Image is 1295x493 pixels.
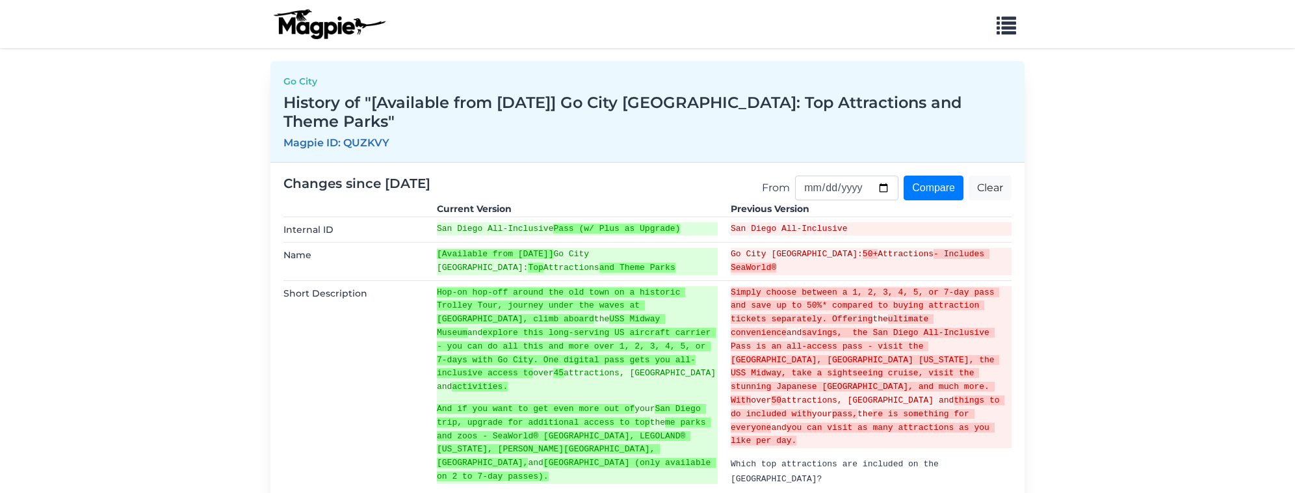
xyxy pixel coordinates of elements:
strong: explore this long-serving US aircraft carrier - you can do all this and more over 1, 2, 3, 4, 5, ... [437,328,716,378]
ins: the and over attractions, [GEOGRAPHIC_DATA] and [437,286,718,394]
label: From [762,180,790,196]
strong: pass, [832,409,857,419]
ins: your the and [437,403,718,484]
del: the and over attractions, [GEOGRAPHIC_DATA] and your the and [731,286,1012,449]
input: Compare [904,176,963,200]
span: Which top attractions are included on the [GEOGRAPHIC_DATA]? [731,459,944,484]
strong: and Theme Parks [599,263,675,273]
ins: San Diego All-Inclusive [437,222,718,236]
a: Clear [969,176,1012,200]
img: logo-ab69f6fb50320c5b225c76a69d11143b.png [270,8,387,40]
strong: - Includes SeaWorld® [731,249,989,273]
span: Changes since [DATE] [283,176,430,191]
strong: 50 [771,395,781,405]
h3: History of "[Available from [DATE]] Go City [GEOGRAPHIC_DATA]: Top Attractions and Theme Parks" [283,94,1012,131]
strong: you can visit as many attractions as you like per day. [731,423,995,446]
dt: Internal ID [283,222,424,237]
ins: Go City [GEOGRAPHIC_DATA]: Attractions [437,248,718,275]
strong: [GEOGRAPHIC_DATA] (only available on 2 to 7-day passes). [437,458,716,481]
strong: activities. [452,382,508,392]
dt: Name [283,248,424,275]
strong: USS Midway Museum [437,314,665,338]
strong: Pass (w/ Plus as Upgrade) [553,224,680,233]
dd: Current Version [437,202,718,216]
strong: Hop-on hop-off around the old town on a historic Trolley Tour, journey under the waves at [GEOGRA... [437,287,685,325]
strong: ultimate convenience [731,314,934,338]
strong: San Diego trip, upgrade for additional access to top [437,404,706,427]
strong: Top [528,263,543,273]
del: San Diego All-Inclusive [731,222,1012,236]
strong: 50+ [863,249,878,259]
a: Go City [283,74,1012,88]
dd: Previous Version [731,202,1012,216]
strong: savings, the San Diego All-Inclusive Pass is an all-access pass - visit the [GEOGRAPHIC_DATA], [G... [731,328,999,405]
strong: And if you want to get even more out of [437,404,634,414]
strong: [Available from [DATE]] [437,249,553,259]
strong: Simply choose between a 1, 2, 3, 4, 5, or 7-day pass and save up to 50%* compared to buying attra... [731,287,999,325]
del: Go City [GEOGRAPHIC_DATA]: Attractions [731,248,1012,275]
strong: 45 [553,368,564,378]
strong: things to do included with [731,395,1004,419]
strong: re is something for everyone [731,409,975,433]
h5: Magpie ID: QUZKVY [283,137,1012,149]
